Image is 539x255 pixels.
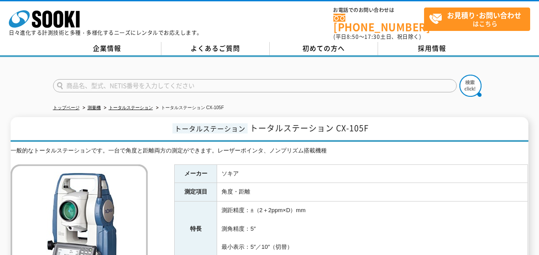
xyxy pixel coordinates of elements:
p: 日々進化する計測技術と多種・多様化するニーズにレンタルでお応えします。 [9,30,203,35]
a: 測量機 [88,105,101,110]
a: トータルステーション [109,105,153,110]
span: トータルステーション CX-105F [250,122,369,134]
span: 初めての方へ [302,43,345,53]
a: 企業情報 [53,42,161,55]
th: メーカー [175,164,217,183]
a: トップページ [53,105,80,110]
strong: お見積り･お問い合わせ [447,10,521,20]
td: ソキア [217,164,528,183]
img: btn_search.png [459,75,482,97]
span: お電話でのお問い合わせは [333,8,424,13]
span: (平日 ～ 土日、祝日除く) [333,33,421,41]
span: 17:30 [364,33,380,41]
th: 測定項目 [175,183,217,202]
span: トータルステーション [172,123,248,133]
a: [PHONE_NUMBER] [333,14,424,32]
input: 商品名、型式、NETIS番号を入力してください [53,79,457,92]
div: 一般的なトータルステーションです。一台で角度と距離両方の測定ができます。レーザーポインタ、ノンプリズム搭載機種 [11,146,528,156]
a: 採用情報 [378,42,486,55]
a: お見積り･お問い合わせはこちら [424,8,530,31]
a: 初めての方へ [270,42,378,55]
a: よくあるご質問 [161,42,270,55]
span: はこちら [429,8,530,30]
td: 角度・距離 [217,183,528,202]
span: 8:50 [347,33,359,41]
li: トータルステーション CX-105F [154,103,224,113]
